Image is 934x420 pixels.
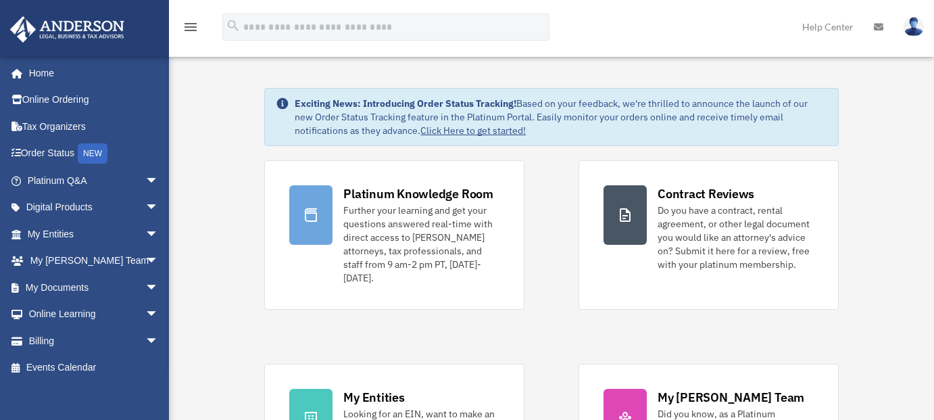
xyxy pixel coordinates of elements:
[9,140,179,168] a: Order StatusNEW
[343,204,499,285] div: Further your learning and get your questions answered real-time with direct access to [PERSON_NAM...
[145,194,172,222] span: arrow_drop_down
[9,274,179,301] a: My Documentsarrow_drop_down
[658,204,814,271] div: Do you have a contract, rental agreement, or other legal document you would like an attorney's ad...
[9,248,179,275] a: My [PERSON_NAME] Teamarrow_drop_down
[9,220,179,248] a: My Entitiesarrow_drop_down
[145,248,172,275] span: arrow_drop_down
[343,389,404,406] div: My Entities
[182,24,199,35] a: menu
[78,143,107,164] div: NEW
[9,194,179,221] a: Digital Productsarrow_drop_down
[9,60,172,87] a: Home
[295,97,516,110] strong: Exciting News: Introducing Order Status Tracking!
[9,87,179,114] a: Online Ordering
[9,113,179,140] a: Tax Organizers
[226,18,241,33] i: search
[145,327,172,355] span: arrow_drop_down
[264,160,524,310] a: Platinum Knowledge Room Further your learning and get your questions answered real-time with dire...
[9,301,179,328] a: Online Learningarrow_drop_down
[145,301,172,329] span: arrow_drop_down
[145,220,172,248] span: arrow_drop_down
[295,97,827,137] div: Based on your feedback, we're thrilled to announce the launch of our new Order Status Tracking fe...
[9,354,179,381] a: Events Calendar
[9,327,179,354] a: Billingarrow_drop_down
[658,389,804,406] div: My [PERSON_NAME] Team
[579,160,839,310] a: Contract Reviews Do you have a contract, rental agreement, or other legal document you would like...
[6,16,128,43] img: Anderson Advisors Platinum Portal
[420,124,526,137] a: Click Here to get started!
[9,167,179,194] a: Platinum Q&Aarrow_drop_down
[145,167,172,195] span: arrow_drop_down
[182,19,199,35] i: menu
[145,274,172,302] span: arrow_drop_down
[658,185,754,202] div: Contract Reviews
[904,17,924,37] img: User Pic
[343,185,493,202] div: Platinum Knowledge Room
